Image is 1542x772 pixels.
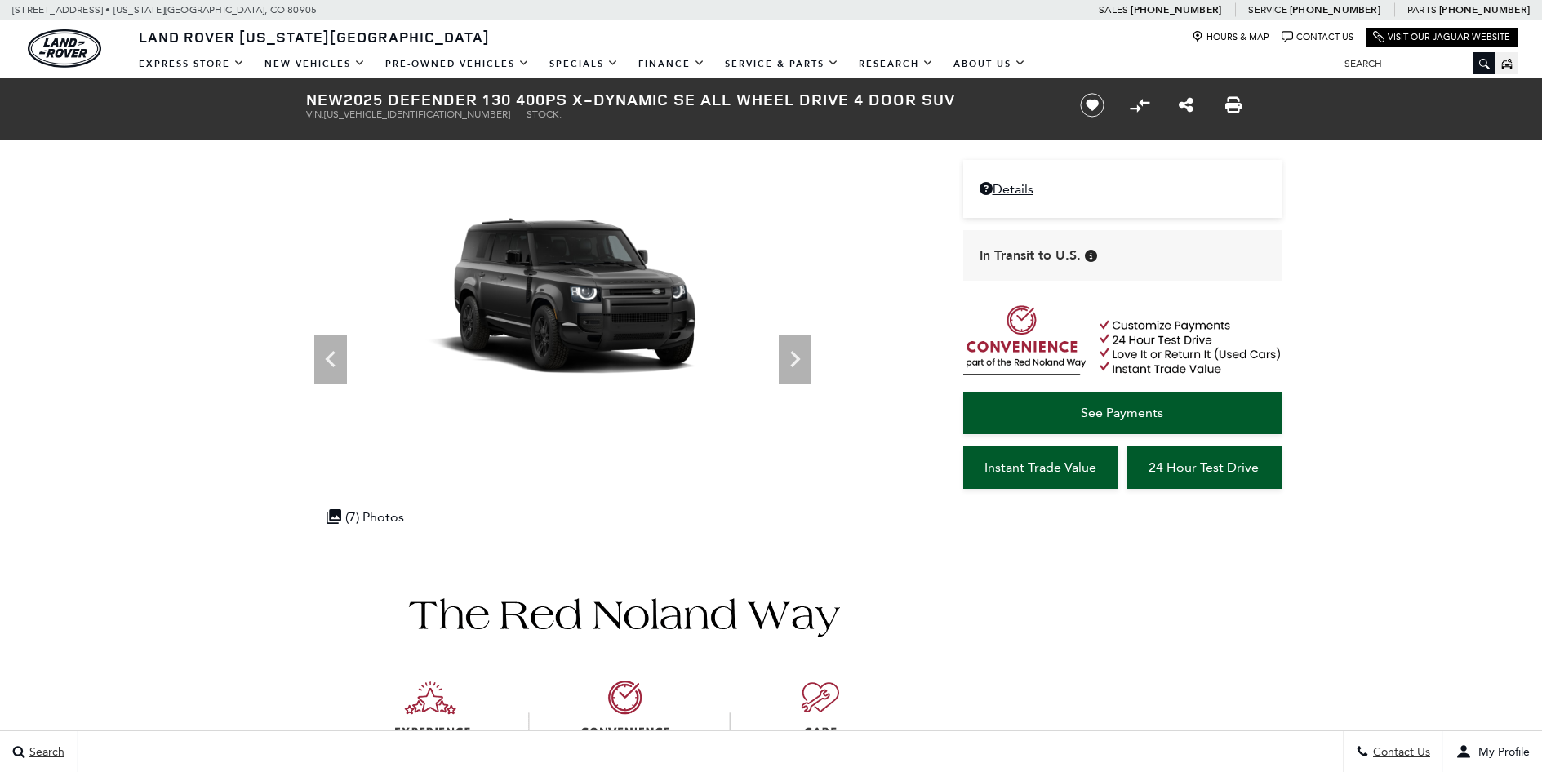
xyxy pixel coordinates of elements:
[318,501,412,533] div: (7) Photos
[306,160,820,449] img: New 2025 Carpathian Grey LAND ROVER 400PS X-Dynamic SE image 1
[1373,31,1510,43] a: Visit Our Jaguar Website
[1099,4,1128,16] span: Sales
[1179,95,1193,115] a: Share this New 2025 Defender 130 400PS X-Dynamic SE All Wheel Drive 4 Door SUV
[963,446,1118,489] a: Instant Trade Value
[1074,92,1110,118] button: Save vehicle
[129,50,1036,78] nav: Main Navigation
[1225,95,1242,115] a: Print this New 2025 Defender 130 400PS X-Dynamic SE All Wheel Drive 4 Door SUV
[1407,4,1437,16] span: Parts
[1439,3,1530,16] a: [PHONE_NUMBER]
[1085,250,1097,262] div: Vehicle has shipped from factory of origin. Estimated time of delivery to Retailer is on average ...
[12,4,317,16] a: [STREET_ADDRESS] • [US_STATE][GEOGRAPHIC_DATA], CO 80905
[849,50,944,78] a: Research
[306,88,344,110] strong: New
[1332,54,1495,73] input: Search
[1248,4,1286,16] span: Service
[1443,731,1542,772] button: user-profile-menu
[527,109,562,120] span: Stock:
[255,50,376,78] a: New Vehicles
[963,497,1282,754] iframe: YouTube video player
[984,459,1096,475] span: Instant Trade Value
[1192,31,1269,43] a: Hours & Map
[1472,745,1530,759] span: My Profile
[306,109,324,120] span: VIN:
[1282,31,1353,43] a: Contact Us
[25,745,64,759] span: Search
[980,246,1081,264] span: In Transit to U.S.
[1290,3,1380,16] a: [PHONE_NUMBER]
[1369,745,1430,759] span: Contact Us
[1081,405,1163,420] span: See Payments
[129,27,500,47] a: Land Rover [US_STATE][GEOGRAPHIC_DATA]
[324,109,510,120] span: [US_VEHICLE_IDENTIFICATION_NUMBER]
[944,50,1036,78] a: About Us
[28,29,101,68] img: Land Rover
[306,91,1053,109] h1: 2025 Defender 130 400PS X-Dynamic SE All Wheel Drive 4 Door SUV
[980,181,1265,197] a: Details
[1131,3,1221,16] a: [PHONE_NUMBER]
[1149,459,1259,475] span: 24 Hour Test Drive
[1127,93,1152,118] button: Compare vehicle
[28,29,101,68] a: land-rover
[963,392,1282,434] a: See Payments
[540,50,629,78] a: Specials
[715,50,849,78] a: Service & Parts
[1127,446,1282,489] a: 24 Hour Test Drive
[629,50,715,78] a: Finance
[376,50,540,78] a: Pre-Owned Vehicles
[139,27,490,47] span: Land Rover [US_STATE][GEOGRAPHIC_DATA]
[129,50,255,78] a: EXPRESS STORE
